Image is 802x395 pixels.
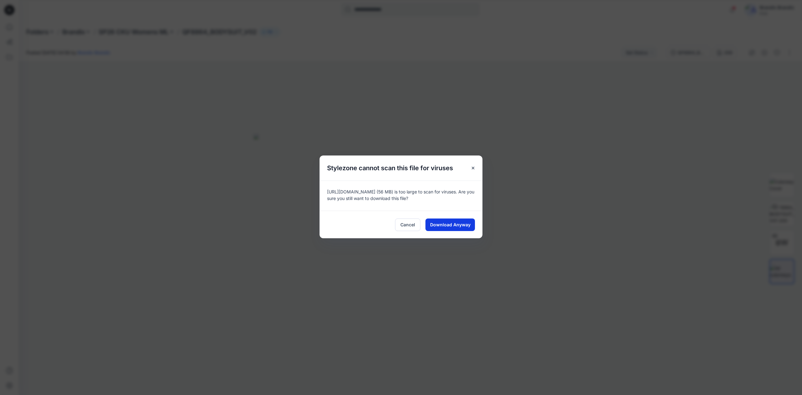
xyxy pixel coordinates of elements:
[400,221,415,228] span: Cancel
[320,181,482,211] div: [URL][DOMAIN_NAME] (56 MB) is too large to scan for viruses. Are you sure you still want to downl...
[395,219,420,231] button: Cancel
[430,221,471,228] span: Download Anyway
[320,155,461,181] h5: Stylezone cannot scan this file for viruses
[425,219,475,231] button: Download Anyway
[467,162,479,174] button: Close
